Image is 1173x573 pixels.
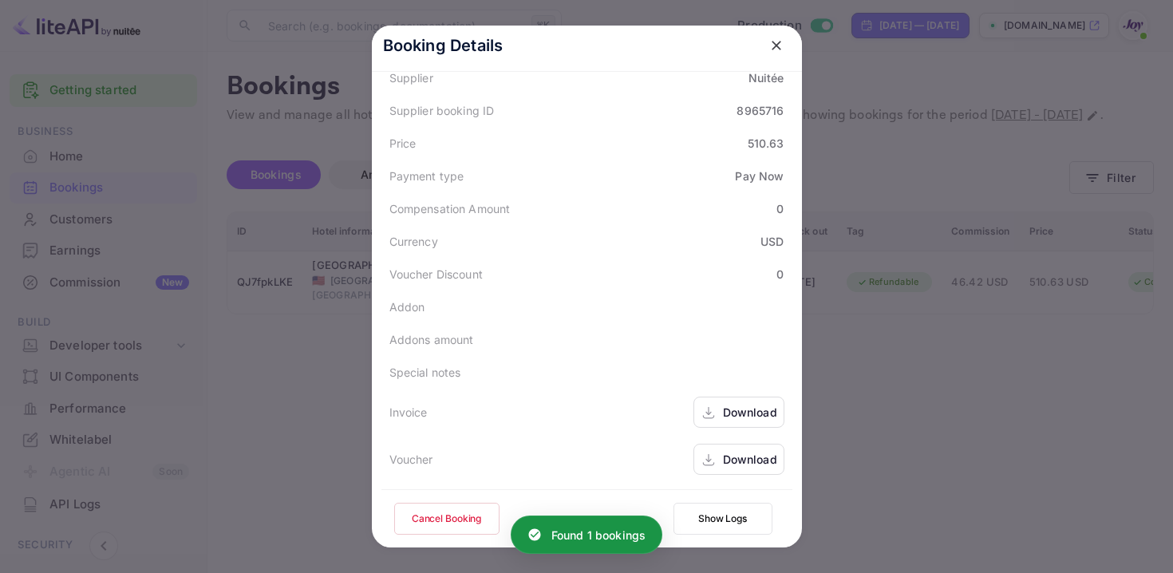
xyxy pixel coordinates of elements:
div: 0 [776,200,784,217]
div: Addon [389,298,425,315]
div: Compensation Amount [389,200,511,217]
div: Voucher [389,451,433,468]
p: Found 1 bookings [551,527,646,543]
div: Download [723,451,777,468]
button: Cancel Booking [394,503,500,535]
div: Invoice [389,404,428,421]
div: Nuitée [748,69,784,86]
div: Payment type [389,168,464,184]
div: 8965716 [737,102,784,119]
div: Price [389,135,417,152]
div: 510.63 [748,135,784,152]
p: Booking Details [383,34,504,57]
div: Supplier [389,69,433,86]
div: 0 [776,266,784,283]
div: Special notes [389,364,461,381]
button: close [762,31,791,60]
div: Download [723,404,777,421]
div: Voucher Discount [389,266,483,283]
div: Supplier booking ID [389,102,495,119]
div: USD [760,233,784,250]
div: Pay Now [735,168,784,184]
div: Addons amount [389,331,474,348]
button: Show Logs [673,503,772,535]
div: Currency [389,233,438,250]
